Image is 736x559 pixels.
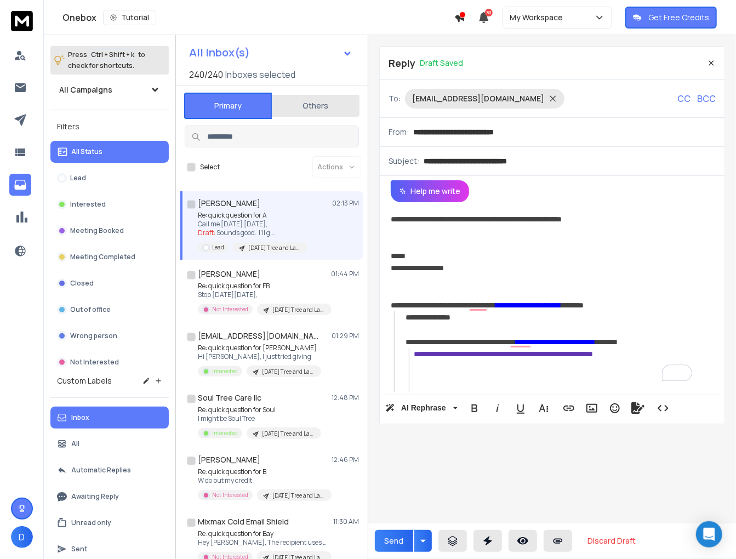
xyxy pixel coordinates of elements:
[485,9,493,16] span: 50
[533,397,554,419] button: More Text
[198,290,329,299] p: Stop [DATE][DATE],
[70,253,135,261] p: Meeting Completed
[198,211,307,220] p: Re: quick question for A
[332,393,359,402] p: 12:48 PM
[70,358,119,367] p: Not Interested
[510,12,567,23] p: My Workspace
[198,330,318,341] h1: [EMAIL_ADDRESS][DOMAIN_NAME]
[389,55,415,71] p: Reply
[70,332,117,340] p: Wrong person
[272,306,325,314] p: [DATE] Tree and Landscaping
[212,429,238,437] p: Interested
[198,467,329,476] p: Re: quick question for B
[332,332,359,340] p: 01:29 PM
[198,516,289,527] h1: Mixmax Cold Email Shield
[70,174,86,182] p: Lead
[198,352,321,361] p: Hi [PERSON_NAME], I just tried giving
[333,517,359,526] p: 11:30 AM
[558,397,579,419] button: Insert Link (Ctrl+K)
[198,220,307,229] p: Call me [DATE] [DATE],
[50,325,169,347] button: Wrong person
[198,454,260,465] h1: [PERSON_NAME]
[189,47,250,58] h1: All Inbox(s)
[198,282,329,290] p: Re: quick question for FB
[332,199,359,208] p: 02:13 PM
[50,79,169,101] button: All Campaigns
[71,440,79,448] p: All
[50,167,169,189] button: Lead
[420,58,463,69] p: Draft Saved
[184,93,272,119] button: Primary
[71,413,89,422] p: Inbox
[50,220,169,242] button: Meeting Booked
[272,94,360,118] button: Others
[212,491,248,499] p: Not Interested
[331,270,359,278] p: 01:44 PM
[68,49,145,71] p: Press to check for shortcuts.
[399,403,448,413] span: AI Rephrase
[50,459,169,481] button: Automatic Replies
[50,246,169,268] button: Meeting Completed
[11,526,33,548] button: D
[697,92,716,105] p: BCC
[103,10,156,25] button: Tutorial
[579,530,644,552] button: Discard Draft
[412,93,544,104] p: [EMAIL_ADDRESS][DOMAIN_NAME]
[383,397,460,419] button: AI Rephrase
[375,530,413,552] button: Send
[332,455,359,464] p: 12:46 PM
[212,243,224,252] p: Lead
[50,272,169,294] button: Closed
[212,305,248,313] p: Not Interested
[200,163,220,172] label: Select
[71,492,119,501] p: Awaiting Reply
[198,392,261,403] h1: Soul Tree Care llc
[389,93,401,104] p: To:
[50,119,169,134] h3: Filters
[198,344,321,352] p: Re: quick question for [PERSON_NAME]
[625,7,717,28] button: Get Free Credits
[71,147,102,156] p: All Status
[391,180,469,202] button: Help me write
[581,397,602,419] button: Insert Image (Ctrl+P)
[648,12,709,23] p: Get Free Credits
[89,48,136,61] span: Ctrl + Shift + k
[59,84,112,95] h1: All Campaigns
[389,127,409,138] p: From:
[198,529,329,538] p: Re: quick question for Bay
[70,200,106,209] p: Interested
[50,512,169,534] button: Unread only
[262,430,315,438] p: [DATE] Tree and Landscaping
[70,226,124,235] p: Meeting Booked
[198,406,321,414] p: Re: quick question for Soul
[464,397,485,419] button: Bold (Ctrl+B)
[198,476,329,485] p: W do but my credit
[70,305,111,314] p: Out of office
[50,193,169,215] button: Interested
[653,397,674,419] button: Code View
[262,368,315,376] p: [DATE] Tree and Landscaping
[198,414,321,423] p: I might be Soul Tree
[50,486,169,507] button: Awaiting Reply
[198,269,260,279] h1: [PERSON_NAME]
[627,397,648,419] button: Signature
[198,198,260,209] h1: [PERSON_NAME]
[50,407,169,429] button: Inbox
[198,538,329,547] p: Hey [PERSON_NAME], The recipient uses Mixmax
[198,228,215,237] span: Draft:
[216,228,275,237] span: Sounds good. I'll g ...
[62,10,454,25] div: Onebox
[248,244,301,252] p: [DATE] Tree and Landscaping
[189,68,223,81] span: 240 / 240
[50,141,169,163] button: All Status
[71,466,131,475] p: Automatic Replies
[212,367,238,375] p: Interested
[389,156,419,167] p: Subject:
[57,375,112,386] h3: Custom Labels
[71,545,87,554] p: Sent
[50,299,169,321] button: Out of office
[696,521,722,547] div: Open Intercom Messenger
[50,351,169,373] button: Not Interested
[71,518,111,527] p: Unread only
